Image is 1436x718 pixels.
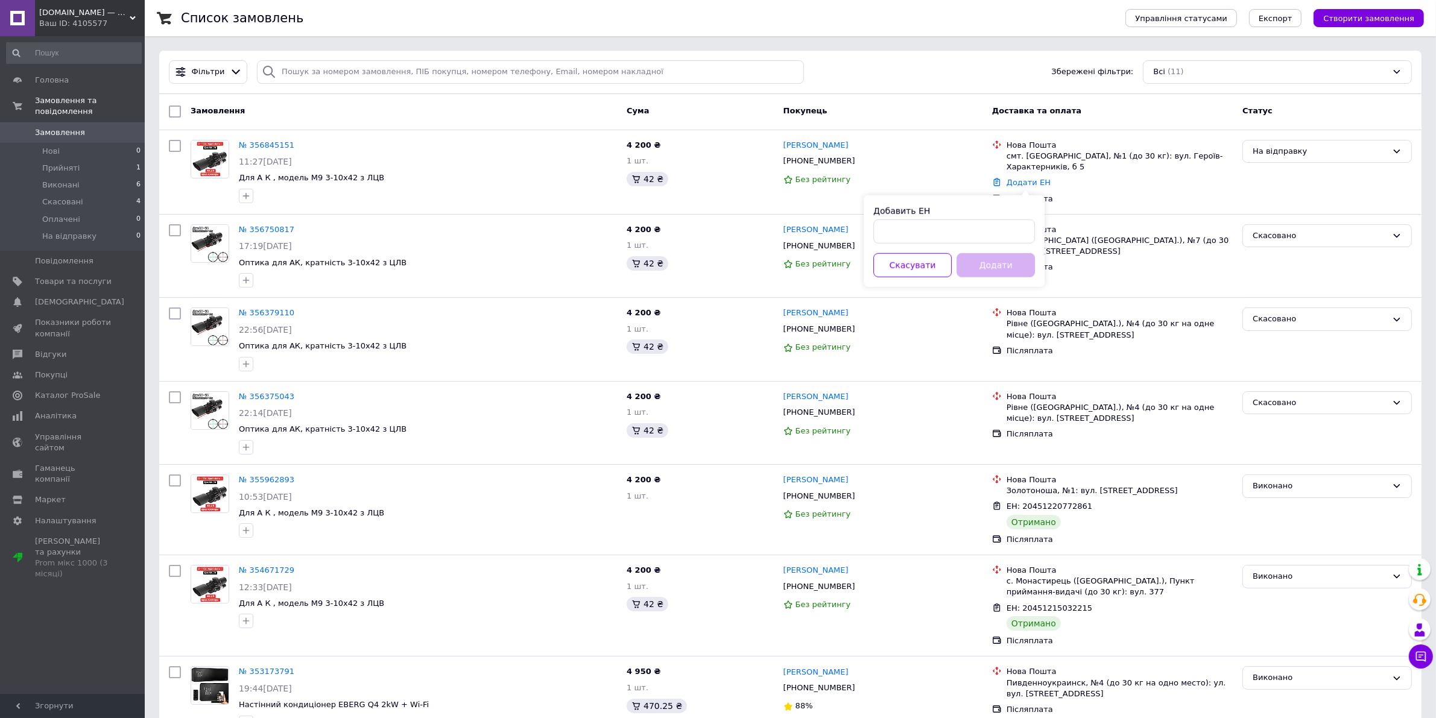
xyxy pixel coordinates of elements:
[136,231,141,242] span: 0
[42,214,80,225] span: Оплачені
[35,558,112,579] div: Prom мікс 1000 (3 місяці)
[795,701,813,710] span: 88%
[795,342,851,351] span: Без рейтингу
[239,565,294,575] a: № 354671729
[781,405,858,420] div: [PHONE_NUMBER]
[239,700,429,709] a: Настінний кондиціонер EBERG Q4 2kW + Wi-Fi
[1007,678,1233,699] div: Пивденноукраинск, №4 (до 30 кг на одно место): ул. вул. [STREET_ADDRESS]
[191,565,229,602] img: Фото товару
[239,325,292,335] span: 22:56[DATE]
[191,391,229,430] a: Фото товару
[35,276,112,287] span: Товари та послуги
[1007,178,1051,187] a: Додати ЕН
[1007,224,1233,235] div: Нова Пошта
[627,324,648,333] span: 1 шт.
[239,475,294,484] a: № 355962893
[35,463,112,485] span: Гаманець компанії
[1007,485,1233,496] div: Золотоноша, №1: вул. [STREET_ADDRESS]
[1302,13,1424,22] a: Створити замовлення
[191,307,229,346] a: Фото товару
[627,475,660,484] span: 4 200 ₴
[35,297,124,307] span: [DEMOGRAPHIC_DATA]
[191,140,229,178] a: Фото товару
[627,667,660,676] span: 4 950 ₴
[783,106,827,115] span: Покупець
[1249,9,1302,27] button: Експорт
[1007,704,1233,715] div: Післяплата
[35,536,112,580] span: [PERSON_NAME] та рахунки
[1253,480,1387,493] div: Виконано
[627,582,648,591] span: 1 шт.
[136,163,141,174] span: 1
[795,509,851,518] span: Без рейтингу
[1007,502,1092,511] span: ЕН: 20451220772861
[35,127,85,138] span: Замовлення
[35,432,112,453] span: Управління сайтом
[873,206,930,216] label: Добавить ЕН
[1007,666,1233,677] div: Нова Пошта
[6,42,142,64] input: Пошук
[1007,151,1233,172] div: смт. [GEOGRAPHIC_DATA], №1 (до 30 кг): вул. Героїв-Характерників, б 5
[239,508,384,517] span: Для А К , модель М9 3-10x42 з ЛЦВ
[239,392,294,401] a: № 356375043
[1135,14,1227,23] span: Управління статусами
[627,683,648,692] span: 1 шт.
[1007,534,1233,545] div: Післяплата
[42,231,96,242] span: На відправку
[191,224,229,263] a: Фото товару
[1314,9,1424,27] button: Створити замовлення
[239,258,406,267] a: Оптика для АК, кратність 3-10х42 з ЦЛВ
[42,180,80,191] span: Виконані
[191,392,229,429] img: Фото товару
[627,225,660,234] span: 4 200 ₴
[191,667,229,704] img: Фото товару
[35,256,93,266] span: Повідомлення
[1007,616,1061,631] div: Отримано
[35,370,68,380] span: Покупці
[239,667,294,676] a: № 353173791
[795,426,851,435] span: Без рейтингу
[1007,391,1233,402] div: Нова Пошта
[239,140,294,150] a: № 356845151
[35,75,69,86] span: Головна
[1007,345,1233,356] div: Післяплата
[35,317,112,339] span: Показники роботи компанії
[627,140,660,150] span: 4 200 ₴
[239,684,292,693] span: 19:44[DATE]
[627,156,648,165] span: 1 шт.
[1007,402,1233,424] div: Рівне ([GEOGRAPHIC_DATA].), №4 (до 30 кг на одне місце): вул. [STREET_ADDRESS]
[1253,145,1387,158] div: На відправку
[627,241,648,250] span: 1 шт.
[136,197,141,207] span: 4
[239,241,292,251] span: 17:19[DATE]
[1007,515,1061,529] div: Отримано
[191,565,229,603] a: Фото товару
[239,599,384,608] a: Для А К , модель М9 3-10x42 з ЛЦВ
[39,18,145,29] div: Ваш ID: 4105577
[239,492,292,502] span: 10:53[DATE]
[239,408,292,418] span: 22:14[DATE]
[136,214,141,225] span: 0
[35,515,96,526] span: Налаштування
[42,197,83,207] span: Скасовані
[783,391,849,403] a: [PERSON_NAME]
[191,140,229,177] img: Фото товару
[1052,66,1134,78] span: Збережені фільтри:
[1253,570,1387,583] div: Виконано
[1253,397,1387,409] div: Скасовано
[239,341,406,350] span: Оптика для АК, кратність 3-10х42 з ЦЛВ
[1007,635,1233,646] div: Післяплата
[239,173,384,182] a: Для А К , модель М9 3-10x42 з ЛЦВ
[239,424,406,433] a: Оптика для АК, кратність 3-10х42 з ЦЛВ
[1007,307,1233,318] div: Нова Пошта
[1007,262,1233,272] div: Післяплата
[627,339,668,354] div: 42 ₴
[1168,67,1184,76] span: (11)
[1253,313,1387,326] div: Скасовано
[1007,235,1233,257] div: [GEOGRAPHIC_DATA] ([GEOGRAPHIC_DATA].), №7 (до 30 кг): вул. [STREET_ADDRESS]
[136,180,141,191] span: 6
